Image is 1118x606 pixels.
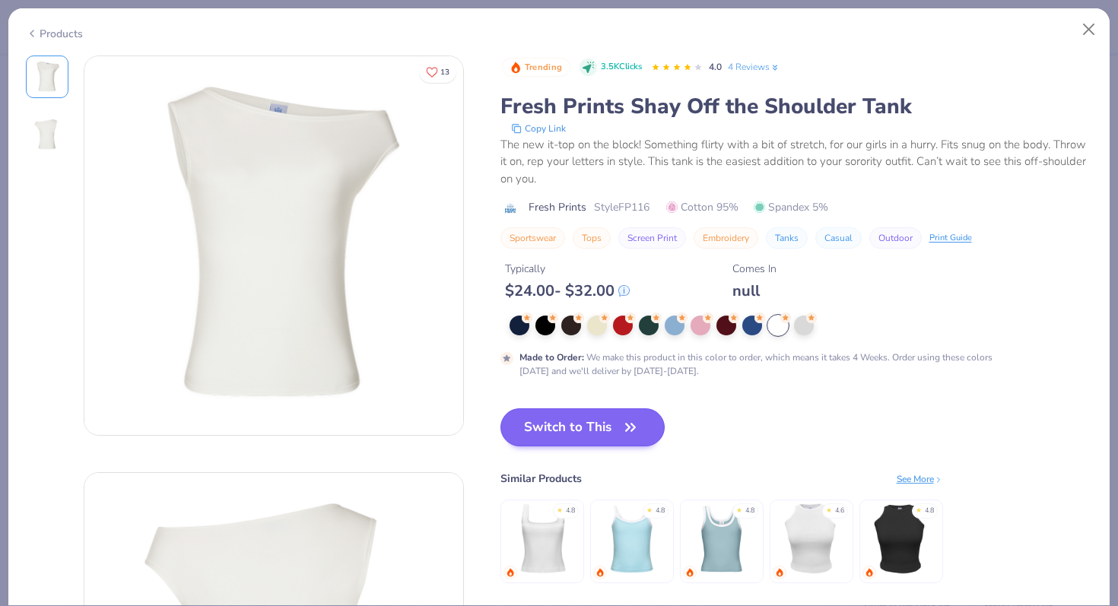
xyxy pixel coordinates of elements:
[440,68,449,76] span: 13
[646,506,653,512] div: ★
[826,506,832,512] div: ★
[775,568,784,577] img: trending.gif
[519,351,584,363] strong: Made to Order :
[573,227,611,249] button: Tops
[529,199,586,215] span: Fresh Prints
[694,227,758,249] button: Embroidery
[869,227,922,249] button: Outdoor
[525,63,562,71] span: Trending
[732,261,777,277] div: Comes In
[656,506,665,516] div: 4.8
[916,506,922,512] div: ★
[835,506,844,516] div: 4.6
[666,199,738,215] span: Cotton 95%
[26,26,83,42] div: Products
[594,199,650,215] span: Style FP116
[929,232,972,245] div: Print Guide
[618,227,686,249] button: Screen Print
[1075,15,1104,44] button: Close
[557,506,563,512] div: ★
[566,506,575,516] div: 4.8
[736,506,742,512] div: ★
[651,56,703,80] div: 4.0 Stars
[865,503,937,575] img: Fresh Prints Melrose Ribbed Tank Top
[775,503,847,575] img: Fresh Prints Marilyn Tank Top
[732,281,777,300] div: null
[596,568,605,577] img: trending.gif
[500,471,582,487] div: Similar Products
[685,503,758,575] img: Fresh Prints Sunset Blvd Ribbed Scoop Tank Top
[925,506,934,516] div: 4.8
[601,61,642,74] span: 3.5K Clicks
[766,227,808,249] button: Tanks
[29,116,65,153] img: Back
[500,136,1093,188] div: The new it-top on the block! Something flirty with a bit of stretch, for our girls in a hurry. Fi...
[709,61,722,73] span: 4.0
[505,261,630,277] div: Typically
[685,568,694,577] img: trending.gif
[84,56,463,435] img: Front
[510,62,522,74] img: Trending sort
[502,58,570,78] button: Badge Button
[596,503,668,575] img: Fresh Prints Cali Camisole Top
[419,61,456,83] button: Like
[500,227,565,249] button: Sportswear
[815,227,862,249] button: Casual
[29,59,65,95] img: Front
[865,568,874,577] img: trending.gif
[728,60,780,74] a: 4 Reviews
[507,121,570,136] button: copy to clipboard
[505,281,630,300] div: $ 24.00 - $ 32.00
[506,568,515,577] img: trending.gif
[500,92,1093,121] div: Fresh Prints Shay Off the Shoulder Tank
[500,202,521,214] img: brand logo
[506,503,578,575] img: Fresh Prints Sydney Square Neck Tank Top
[500,408,665,446] button: Switch to This
[745,506,754,516] div: 4.8
[897,472,943,486] div: See More
[519,351,1022,378] div: We make this product in this color to order, which means it takes 4 Weeks. Order using these colo...
[754,199,828,215] span: Spandex 5%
